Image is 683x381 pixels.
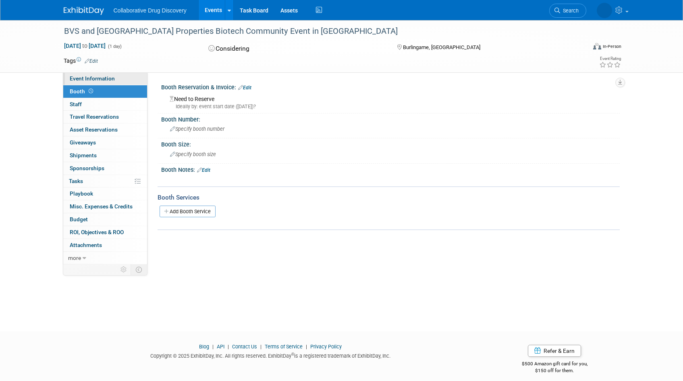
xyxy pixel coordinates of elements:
[63,187,147,200] a: Playbook
[63,149,147,162] a: Shipments
[63,111,147,123] a: Travel Reservations
[161,138,620,148] div: Booth Size:
[63,200,147,213] a: Misc. Expenses & Credits
[161,164,620,174] div: Booth Notes:
[490,355,620,374] div: $500 Amazon gift card for you,
[69,178,83,184] span: Tasks
[70,126,118,133] span: Asset Reservations
[161,113,620,124] div: Booth Number:
[63,213,147,226] a: Budget
[70,203,133,210] span: Misc. Expenses & Credits
[599,57,621,61] div: Event Rating
[170,126,224,132] span: Specify booth number
[70,88,95,95] span: Booth
[161,81,620,92] div: Booth Reservation & Invoice:
[304,344,309,350] span: |
[158,193,620,202] div: Booth Services
[238,85,251,91] a: Edit
[217,344,224,350] a: API
[63,175,147,187] a: Tasks
[70,242,102,248] span: Attachments
[70,152,97,159] span: Shipments
[528,345,581,357] a: Refer & Earn
[539,42,622,54] div: Event Format
[232,344,257,350] a: Contact Us
[70,101,82,107] span: Staff
[114,7,187,14] span: Collaborative Drug Discovery
[199,344,209,350] a: Blog
[70,139,96,146] span: Giveaways
[160,206,216,217] a: Add Booth Service
[64,57,98,65] td: Tags
[560,8,579,14] span: Search
[63,239,147,251] a: Attachments
[197,167,210,173] a: Edit
[70,190,93,197] span: Playbook
[70,75,115,82] span: Event Information
[597,3,612,18] img: Phuong Tran
[68,255,81,261] span: more
[63,252,147,264] a: more
[64,7,104,15] img: ExhibitDay
[64,350,478,360] div: Copyright © 2025 ExhibitDay, Inc. All rights reserved. ExhibitDay is a registered trademark of Ex...
[490,367,620,374] div: $150 off for them.
[265,344,303,350] a: Terms of Service
[403,44,480,50] span: Burlingame, [GEOGRAPHIC_DATA]
[63,124,147,136] a: Asset Reservations
[258,344,264,350] span: |
[63,85,147,98] a: Booth
[226,344,231,350] span: |
[85,58,98,64] a: Edit
[63,72,147,85] a: Event Information
[310,344,342,350] a: Privacy Policy
[549,4,586,18] a: Search
[107,44,122,49] span: (1 day)
[117,264,131,275] td: Personalize Event Tab Strip
[70,216,88,222] span: Budget
[61,24,574,39] div: BVS and [GEOGRAPHIC_DATA] Properties Biotech Community Event in [GEOGRAPHIC_DATA]
[602,43,621,49] div: In-Person
[593,43,601,49] img: Format-Inperson.png
[81,43,89,49] span: to
[210,344,216,350] span: |
[131,264,147,275] td: Toggle Event Tabs
[170,151,216,157] span: Specify booth size
[70,165,104,171] span: Sponsorships
[70,113,119,120] span: Travel Reservations
[64,42,106,49] span: [DATE] [DATE]
[63,162,147,175] a: Sponsorships
[206,42,384,56] div: Considering
[170,103,614,110] div: Ideally by: event start date ([DATE])?
[70,229,124,235] span: ROI, Objectives & ROO
[87,88,95,94] span: Booth not reserved yet
[167,93,614,110] div: Need to Reserve
[63,98,147,111] a: Staff
[291,352,294,356] sup: ®
[63,226,147,239] a: ROI, Objectives & ROO
[63,136,147,149] a: Giveaways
